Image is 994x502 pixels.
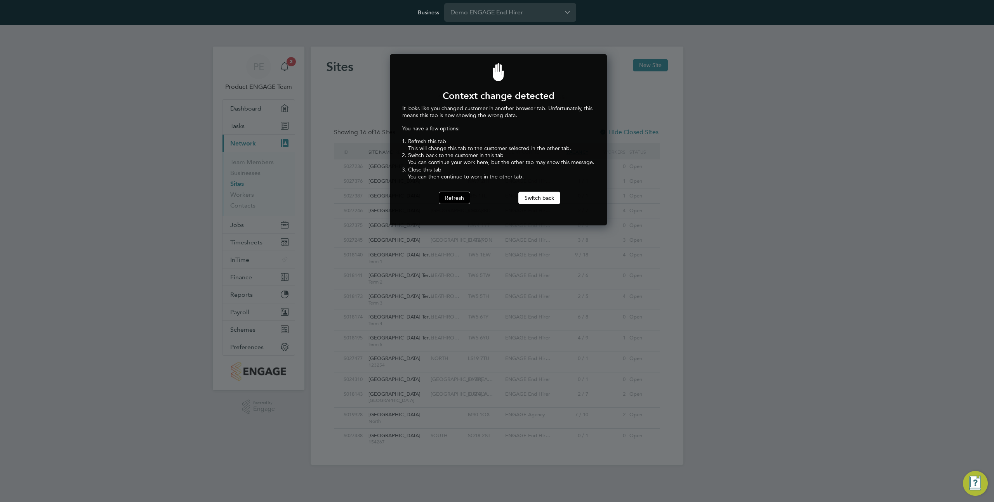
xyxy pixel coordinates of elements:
li: Refresh this tab This will change this tab to the customer selected in the other tab. [408,138,594,152]
button: Switch back [518,192,560,204]
li: Switch back to the customer in this tab You can continue your work here, but the other tab may sh... [408,152,594,166]
p: You have a few options: [402,125,594,132]
button: Refresh [439,192,470,204]
label: Business [418,9,439,16]
li: Close this tab You can then continue to work in the other tab. [408,166,594,180]
button: Engage Resource Center [963,471,988,496]
p: It looks like you changed customer in another browser tab. Unfortunately, this means this tab is ... [402,105,594,119]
